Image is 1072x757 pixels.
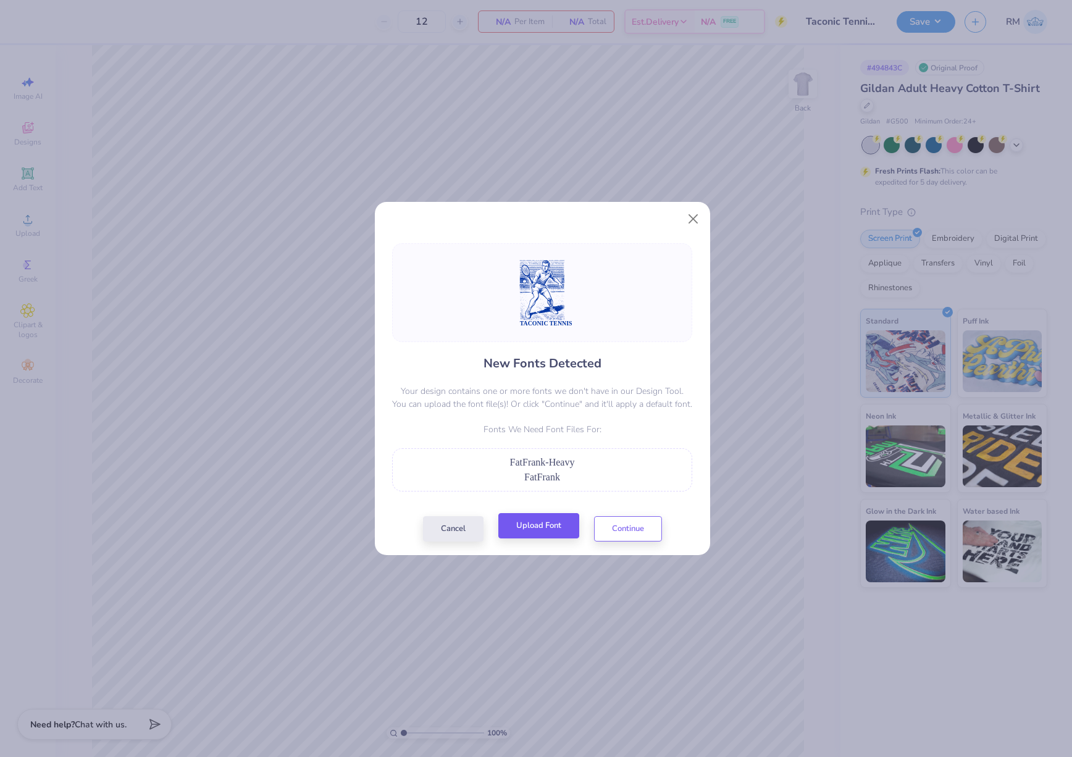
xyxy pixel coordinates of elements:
p: Fonts We Need Font Files For: [392,423,692,436]
button: Upload Font [498,513,579,538]
h4: New Fonts Detected [484,354,601,372]
p: Your design contains one or more fonts we don't have in our Design Tool. You can upload the font ... [392,385,692,411]
button: Cancel [423,516,484,542]
button: Continue [594,516,662,542]
span: FatFrank [524,472,560,482]
span: FatFrank-Heavy [510,457,575,467]
button: Close [681,207,705,230]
